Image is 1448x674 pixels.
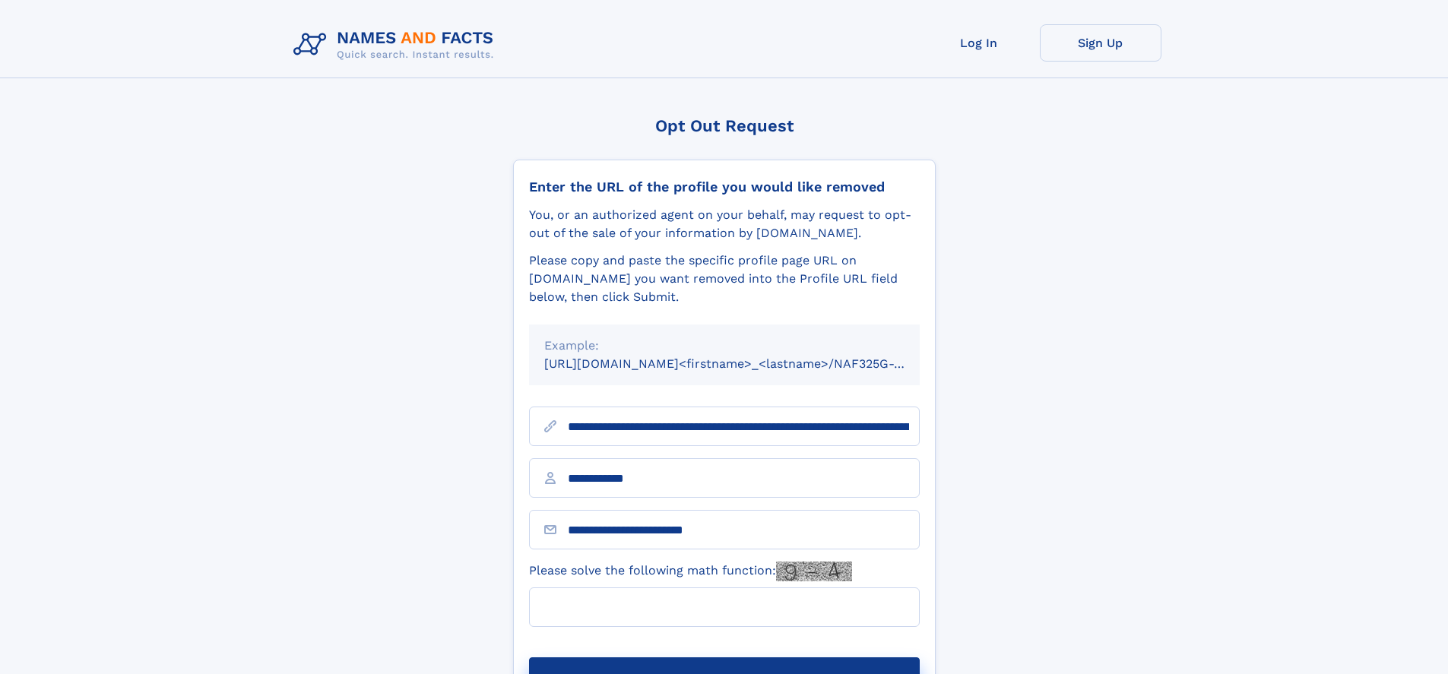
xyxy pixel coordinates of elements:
[529,179,920,195] div: Enter the URL of the profile you would like removed
[529,206,920,242] div: You, or an authorized agent on your behalf, may request to opt-out of the sale of your informatio...
[287,24,506,65] img: Logo Names and Facts
[529,562,852,581] label: Please solve the following math function:
[918,24,1040,62] a: Log In
[544,337,905,355] div: Example:
[513,116,936,135] div: Opt Out Request
[544,356,949,371] small: [URL][DOMAIN_NAME]<firstname>_<lastname>/NAF325G-xxxxxxxx
[529,252,920,306] div: Please copy and paste the specific profile page URL on [DOMAIN_NAME] you want removed into the Pr...
[1040,24,1161,62] a: Sign Up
